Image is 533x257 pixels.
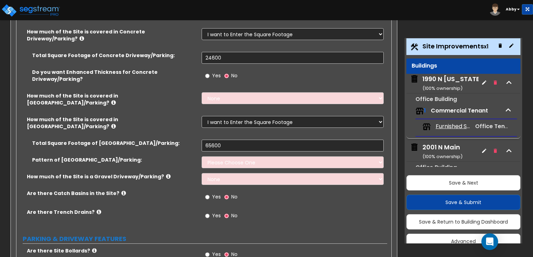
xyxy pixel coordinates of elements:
[121,190,126,196] i: click for more info!
[212,212,221,219] span: Yes
[415,163,457,171] small: Office Building
[422,42,488,50] span: Site Improvements
[406,234,520,249] button: Advanced
[27,116,196,130] label: How much of the Site is covered in [GEOGRAPHIC_DATA]/Parking?
[27,173,196,180] label: How much of the Site is a Gravel Driveway/Parking?
[27,190,196,197] label: Are there Catch Basins in the Site?
[32,52,196,59] label: Total Square Footage of Concrete Driveway/Parking:
[410,143,463,161] span: 2001 N Main
[415,107,424,115] img: tenants.png
[27,247,196,254] label: Are there Site Bollards?
[406,195,520,210] button: Save & Submit
[224,72,229,80] input: No
[481,233,498,250] div: Open Intercom Messenger
[205,193,210,201] input: Yes
[231,193,238,200] span: No
[27,209,196,216] label: Are there Trench Drains?
[111,124,116,129] i: click for more info!
[410,75,419,84] img: building.svg
[166,174,171,179] i: click for more info!
[412,62,515,70] div: Buildings
[422,75,483,92] div: 1990 N [US_STATE]
[422,123,431,131] img: tenants.png
[431,107,488,115] span: Commercial Tenant
[231,72,238,79] span: No
[436,123,471,131] span: Furnished Spaces
[1,3,60,17] img: logo_pro_r.png
[32,69,196,83] label: Do you want Enhanced Thickness for Concrete Driveway/Parking?
[415,95,457,103] small: Office Building
[80,36,84,41] i: click for more info!
[212,72,221,79] span: Yes
[27,28,196,42] label: How much of the Site is covered in Concrete Driveway/Parking?
[205,212,210,220] input: Yes
[231,212,238,219] span: No
[422,153,463,160] small: ( 100 % ownership)
[32,156,196,163] label: Pattern of [GEOGRAPHIC_DATA]/Parking:
[212,193,221,200] span: Yes
[205,72,210,80] input: Yes
[224,193,229,201] input: No
[422,143,463,161] div: 2001 N Main
[410,143,419,152] img: building.svg
[406,175,520,190] button: Save & Next
[92,248,97,253] i: click for more info!
[506,7,516,12] b: Abby
[23,234,387,243] label: PARKING & DRIVEWAY FEATURES
[410,75,479,92] span: 1990 N California
[475,122,515,130] span: Office Tenant
[27,92,196,106] label: How much of the Site is covered in [GEOGRAPHIC_DATA]/Parking?
[422,85,463,92] small: ( 100 % ownership)
[406,214,520,229] button: Save & Return to Building Dashboard
[32,140,196,147] label: Total Square Footage of [GEOGRAPHIC_DATA]/Parking:
[484,43,488,50] small: x1
[97,209,101,215] i: click for more info!
[410,42,419,52] img: Construction.png
[111,100,116,105] i: click for more info!
[424,107,426,115] span: 1
[489,3,501,16] img: avatar.png
[224,212,229,220] input: No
